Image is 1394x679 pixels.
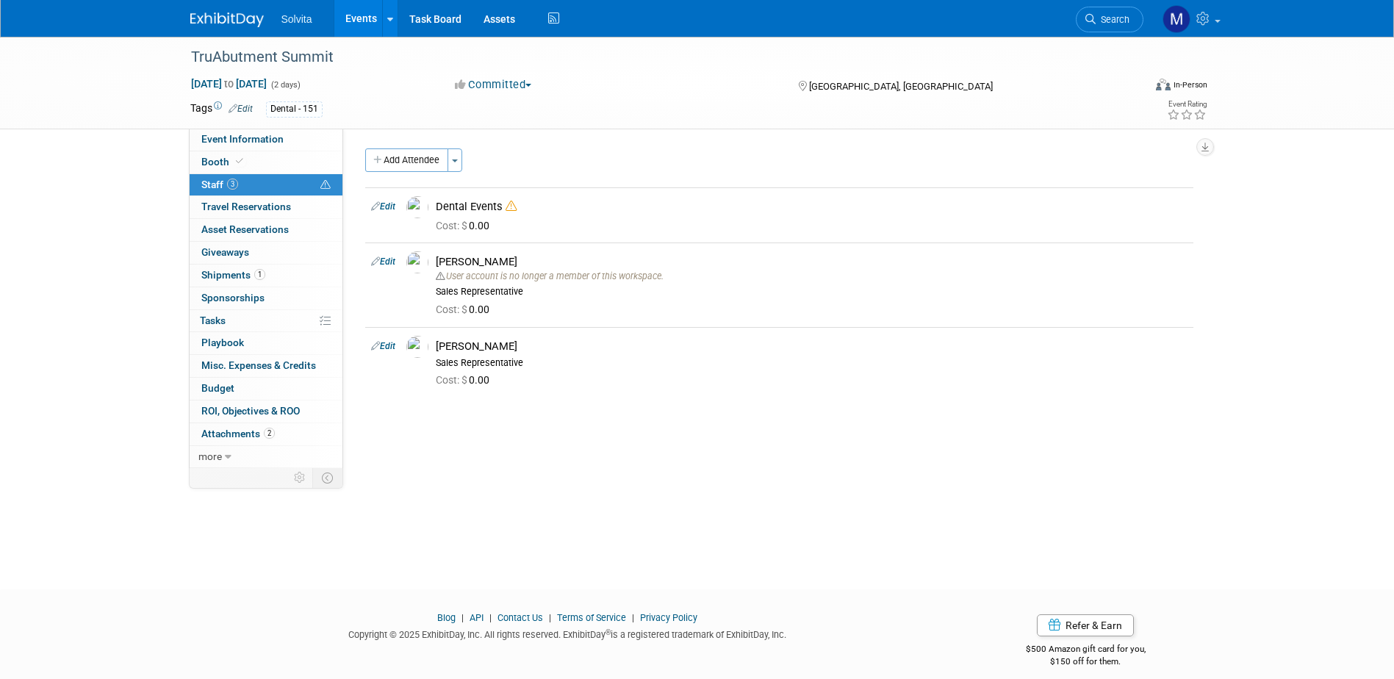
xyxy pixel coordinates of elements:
[270,80,301,90] span: (2 days)
[190,196,342,218] a: Travel Reservations
[436,374,495,386] span: 0.00
[201,156,246,168] span: Booth
[201,405,300,417] span: ROI, Objectives & ROO
[190,174,342,196] a: Staff3
[436,303,469,315] span: Cost: $
[190,265,342,287] a: Shipments1
[190,625,946,642] div: Copyright © 2025 ExhibitDay, Inc. All rights reserved. ExhibitDay is a registered trademark of Ex...
[371,201,395,212] a: Edit
[254,269,265,280] span: 1
[628,612,638,623] span: |
[640,612,697,623] a: Privacy Policy
[190,310,342,332] a: Tasks
[222,78,236,90] span: to
[201,428,275,439] span: Attachments
[281,13,312,25] span: Solvita
[470,612,484,623] a: API
[201,269,265,281] span: Shipments
[201,382,234,394] span: Budget
[236,157,243,165] i: Booth reservation complete
[436,339,1188,353] div: [PERSON_NAME]
[1173,79,1207,90] div: In-Person
[190,77,267,90] span: [DATE] [DATE]
[967,633,1204,667] div: $500 Amazon gift card for you,
[545,612,555,623] span: |
[201,223,289,235] span: Asset Reservations
[497,612,543,623] a: Contact Us
[190,129,342,151] a: Event Information
[190,400,342,423] a: ROI, Objectives & ROO
[201,292,265,303] span: Sponsorships
[606,628,611,636] sup: ®
[1167,101,1207,108] div: Event Rating
[201,359,316,371] span: Misc. Expenses & Credits
[190,12,264,27] img: ExhibitDay
[190,446,342,468] a: more
[436,357,1188,369] div: Sales Representative
[190,423,342,445] a: Attachments2
[190,378,342,400] a: Budget
[365,148,448,172] button: Add Attendee
[227,179,238,190] span: 3
[320,179,331,192] span: Potential Scheduling Conflict -- at least one attendee is tagged in another overlapping event.
[436,255,1188,269] div: [PERSON_NAME]
[436,303,495,315] span: 0.00
[1057,76,1208,98] div: Event Format
[229,104,253,114] a: Edit
[190,287,342,309] a: Sponsorships
[201,133,284,145] span: Event Information
[436,200,1188,214] div: Dental Events
[1163,5,1190,33] img: Matthew Burns
[201,179,238,190] span: Staff
[437,612,456,623] a: Blog
[287,468,313,487] td: Personalize Event Tab Strip
[312,468,342,487] td: Toggle Event Tabs
[371,341,395,351] a: Edit
[436,269,1188,282] div: User account is no longer a member of this workspace.
[506,201,517,212] i: Double-book Warning!
[1037,614,1134,636] a: Refer & Earn
[190,219,342,241] a: Asset Reservations
[190,355,342,377] a: Misc. Expenses & Credits
[436,374,469,386] span: Cost: $
[190,332,342,354] a: Playbook
[557,612,626,623] a: Terms of Service
[1156,79,1171,90] img: Format-Inperson.png
[486,612,495,623] span: |
[371,256,395,267] a: Edit
[266,101,323,117] div: Dental - 151
[436,286,1188,298] div: Sales Representative
[201,201,291,212] span: Travel Reservations
[1076,7,1143,32] a: Search
[201,337,244,348] span: Playbook
[458,612,467,623] span: |
[190,151,342,173] a: Booth
[264,428,275,439] span: 2
[436,220,495,231] span: 0.00
[186,44,1121,71] div: TruAbutment Summit
[190,242,342,264] a: Giveaways
[198,450,222,462] span: more
[1096,14,1129,25] span: Search
[967,655,1204,668] div: $150 off for them.
[809,81,993,92] span: [GEOGRAPHIC_DATA], [GEOGRAPHIC_DATA]
[450,77,537,93] button: Committed
[201,246,249,258] span: Giveaways
[190,101,253,118] td: Tags
[436,220,469,231] span: Cost: $
[200,315,226,326] span: Tasks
